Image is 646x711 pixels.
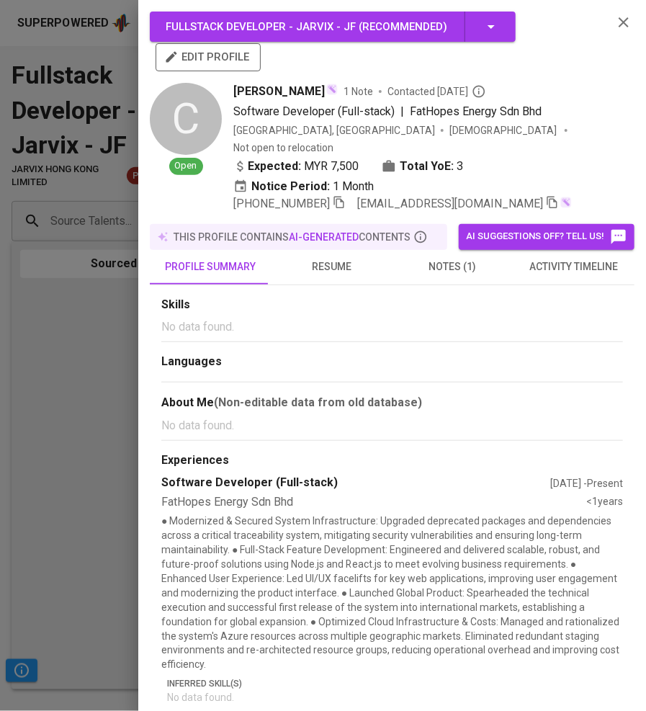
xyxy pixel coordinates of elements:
[233,178,374,195] div: 1 Month
[357,197,543,210] span: [EMAIL_ADDRESS][DOMAIN_NAME]
[150,12,516,42] button: Fullstack Developer - Jarvix - JF (Recommended)
[166,20,447,33] span: Fullstack Developer - Jarvix - JF ( Recommended )
[550,476,623,491] div: [DATE] - Present
[466,228,627,246] span: AI suggestions off? Tell us!
[156,50,261,62] a: edit profile
[167,48,249,66] span: edit profile
[161,318,623,336] p: No data found.
[161,354,623,370] div: Languages
[400,158,454,175] b: Total YoE:
[522,258,626,276] span: activity timeline
[401,258,505,276] span: notes (1)
[161,417,623,434] p: No data found.
[326,84,338,95] img: magic_wand.svg
[233,197,330,210] span: [PHONE_NUMBER]
[169,159,203,173] span: Open
[161,297,623,313] div: Skills
[410,104,542,118] span: FatHopes Energy Sdn Bhd
[233,123,435,138] div: [GEOGRAPHIC_DATA], [GEOGRAPHIC_DATA]
[158,258,262,276] span: profile summary
[289,231,359,243] span: AI-generated
[387,84,486,99] span: Contacted [DATE]
[174,230,411,244] p: this profile contains contents
[586,494,623,511] div: <1 years
[449,123,559,138] span: [DEMOGRAPHIC_DATA]
[167,691,623,705] p: No data found.
[233,104,395,118] span: Software Developer (Full-stack)
[472,84,486,99] svg: By Malaysia recruiter
[161,475,550,491] div: Software Developer (Full-stack)
[400,103,404,120] span: |
[167,678,623,691] p: Inferred Skill(s)
[156,43,261,71] button: edit profile
[150,83,222,155] div: C
[560,197,572,208] img: magic_wand.svg
[279,258,383,276] span: resume
[161,514,623,672] p: ● Modernized & Secured System Infrastructure: Upgraded deprecated packages and dependencies acros...
[233,158,359,175] div: MYR 7,500
[248,158,301,175] b: Expected:
[233,140,333,155] p: Not open to relocation
[161,452,623,469] div: Experiences
[161,394,623,411] div: About Me
[214,395,422,409] b: (Non-editable data from old database)
[251,178,330,195] b: Notice Period:
[161,494,586,511] div: FatHopes Energy Sdn Bhd
[344,84,373,99] span: 1 Note
[233,83,325,100] span: [PERSON_NAME]
[459,224,634,250] button: AI suggestions off? Tell us!
[457,158,463,175] span: 3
